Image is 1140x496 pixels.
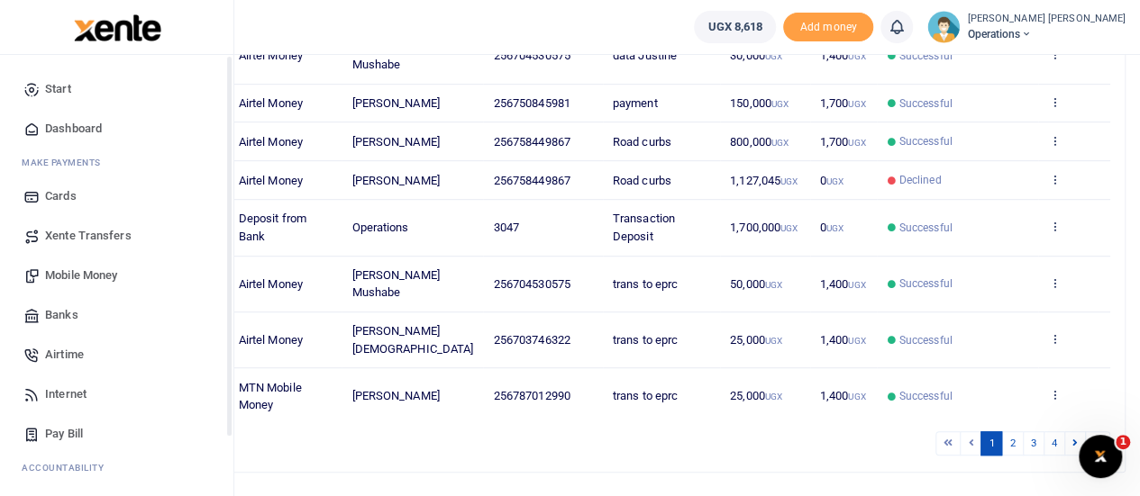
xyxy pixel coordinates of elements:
[351,135,439,149] span: [PERSON_NAME]
[848,51,865,61] small: UGX
[494,174,570,187] span: 256758449867
[613,135,671,149] span: Road curbs
[45,187,77,205] span: Cards
[927,11,960,43] img: profile-user
[14,256,219,295] a: Mobile Money
[14,69,219,109] a: Start
[848,138,865,148] small: UGX
[1023,431,1044,455] a: 3
[14,216,219,256] a: Xente Transfers
[45,346,84,364] span: Airtime
[494,96,570,110] span: 256750845981
[239,135,303,149] span: Airtel Money
[980,431,1002,455] a: 1
[239,49,303,62] span: Airtel Money
[780,223,798,233] small: UGX
[730,333,782,347] span: 25,000
[783,13,873,42] li: Toup your wallet
[494,389,570,402] span: 256787012990
[1116,435,1130,449] span: 1
[14,295,219,335] a: Banks
[765,280,782,290] small: UGX
[899,220,953,236] span: Successful
[45,385,87,403] span: Internet
[707,18,762,36] span: UGX 8,618
[848,392,865,401] small: UGX
[826,223,844,233] small: UGX
[730,174,798,187] span: 1,127,045
[239,333,303,347] span: Airtel Money
[74,14,161,41] img: logo-large
[848,336,865,346] small: UGX
[14,414,219,454] a: Pay Bill
[45,120,102,138] span: Dashboard
[45,425,83,443] span: Pay Bill
[927,11,1126,43] a: profile-user [PERSON_NAME] [PERSON_NAME] Operations
[613,212,675,243] span: Transaction Deposit
[820,96,866,110] span: 1,700
[783,13,873,42] span: Add money
[765,392,782,401] small: UGX
[351,174,439,187] span: [PERSON_NAME]
[494,135,570,149] span: 256758449867
[820,135,866,149] span: 1,700
[84,429,505,457] div: Showing 1 to 10 of 38 entries
[1044,431,1065,455] a: 4
[613,277,678,291] span: trans to eprc
[771,99,789,109] small: UGX
[899,388,953,404] span: Successful
[848,99,865,109] small: UGX
[351,268,439,300] span: [PERSON_NAME] Mushabe
[820,174,844,187] span: 0
[45,227,132,245] span: Xente Transfers
[494,221,519,234] span: 3047
[730,49,782,62] span: 30,000
[771,138,789,148] small: UGX
[820,333,866,347] span: 1,400
[239,212,306,243] span: Deposit from Bank
[14,454,219,482] li: Ac
[613,333,678,347] span: trans to eprc
[730,221,798,234] span: 1,700,000
[899,95,953,112] span: Successful
[45,266,117,284] span: Mobile Money
[899,48,953,64] span: Successful
[780,176,798,186] small: UGX
[351,221,408,234] span: Operations
[899,275,953,292] span: Successful
[730,389,782,402] span: 25,000
[967,26,1126,42] span: Operations
[31,156,101,169] span: ake Payments
[14,109,219,149] a: Dashboard
[14,374,219,414] a: Internet
[351,324,473,356] span: [PERSON_NAME][DEMOGRAPHIC_DATA]
[494,277,570,291] span: 256704530575
[239,96,303,110] span: Airtel Money
[494,49,570,62] span: 256704530575
[730,135,789,149] span: 800,000
[730,277,782,291] span: 50,000
[826,176,844,186] small: UGX
[848,280,865,290] small: UGX
[694,11,776,43] a: UGX 8,618
[351,40,439,71] span: [PERSON_NAME] Mushabe
[820,389,866,402] span: 1,400
[14,176,219,216] a: Cards
[613,174,671,187] span: Road curbs
[351,389,439,402] span: [PERSON_NAME]
[239,277,303,291] span: Airtel Money
[899,172,942,188] span: Declined
[45,80,71,98] span: Start
[730,96,789,110] span: 150,000
[45,306,78,324] span: Banks
[1001,431,1023,455] a: 2
[820,49,866,62] span: 1,400
[899,332,953,348] span: Successful
[1079,435,1122,478] iframe: Intercom live chat
[14,335,219,374] a: Airtime
[239,174,303,187] span: Airtel Money
[613,389,678,402] span: trans to eprc
[967,12,1126,27] small: [PERSON_NAME] [PERSON_NAME]
[899,133,953,149] span: Successful
[494,333,570,347] span: 256703746322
